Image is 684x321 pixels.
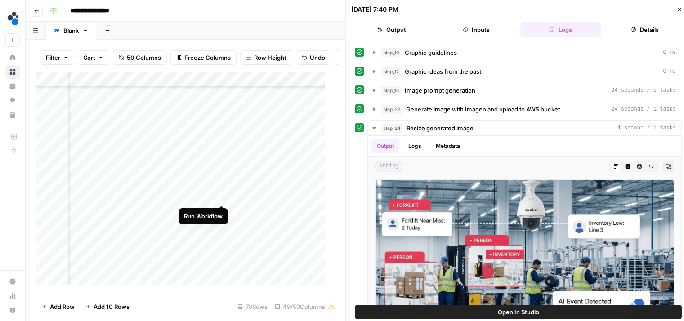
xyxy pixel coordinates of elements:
span: step_12 [381,67,401,76]
div: Run Workflow [184,212,223,221]
button: Sort [78,50,109,65]
button: 0 ms [368,64,681,79]
button: Logs [520,22,601,37]
button: Add 10 Rows [80,299,135,314]
a: Your Data [5,108,20,122]
span: 0 ms [663,67,676,76]
button: 24 seconds / 5 tasks [368,83,681,98]
span: Sort [84,53,95,62]
button: 0 ms [368,45,681,60]
div: 49/50 Columns [271,299,339,314]
span: string [375,160,402,172]
button: Output [371,139,399,153]
a: Opportunities [5,94,20,108]
a: Home [5,50,20,65]
a: Insights [5,79,20,94]
button: Row Height [240,50,292,65]
span: Filter [46,53,60,62]
span: 0 ms [663,49,676,57]
span: Generate image with Imagen and upload to AWS bucket [406,105,560,114]
span: 24 seconds / 1 tasks [611,105,676,113]
a: Browse [5,65,20,79]
a: Usage [5,289,20,303]
span: Resize generated image [407,124,474,133]
div: 78 Rows [234,299,271,314]
span: step_13 [381,86,401,95]
button: Open In Studio [355,305,682,319]
a: Settings [5,274,20,289]
span: step_10 [381,48,401,57]
span: step_24 [381,124,403,133]
span: Open In Studio [498,308,539,317]
button: 1 second / 1 tasks [368,121,681,135]
a: Blank [46,22,96,40]
button: Workspace: spot.ai [5,7,20,30]
span: Image prompt generation [405,86,475,95]
span: Freeze Columns [184,53,231,62]
button: Metadata [430,139,465,153]
div: [DATE] 7:40 PM [351,5,398,14]
button: Undo [296,50,331,65]
button: 24 seconds / 1 tasks [368,102,681,116]
span: Add Row [50,302,75,311]
span: 24 seconds / 5 tasks [611,86,676,94]
button: Freeze Columns [170,50,237,65]
span: 1 second / 1 tasks [617,124,676,132]
span: Add 10 Rows [94,302,130,311]
button: Output [351,22,432,37]
img: spot.ai Logo [5,10,22,27]
span: 50 Columns [127,53,161,62]
span: step_22 [381,105,402,114]
span: Undo [310,53,325,62]
button: Inputs [436,22,517,37]
div: Blank [63,26,79,35]
span: Graphic guidelines [405,48,457,57]
button: Add Row [36,299,80,314]
span: Graphic ideas from the past [405,67,481,76]
span: Row Height [254,53,286,62]
button: Filter [40,50,74,65]
button: Logs [403,139,427,153]
button: 50 Columns [113,50,167,65]
button: Help + Support [5,303,20,317]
